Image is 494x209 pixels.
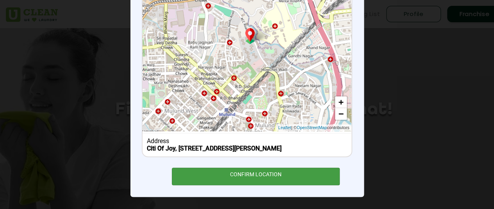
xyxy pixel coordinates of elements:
div: | © contributors [276,124,351,131]
b: Citi Of Joy, [STREET_ADDRESS][PERSON_NAME] [147,145,282,152]
a: Zoom in [335,96,347,108]
a: OpenStreetMap [296,124,327,131]
div: CONFIRM LOCATION [172,168,340,185]
div: Address [147,137,347,145]
a: Leaflet [278,124,291,131]
a: Zoom out [335,108,347,120]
